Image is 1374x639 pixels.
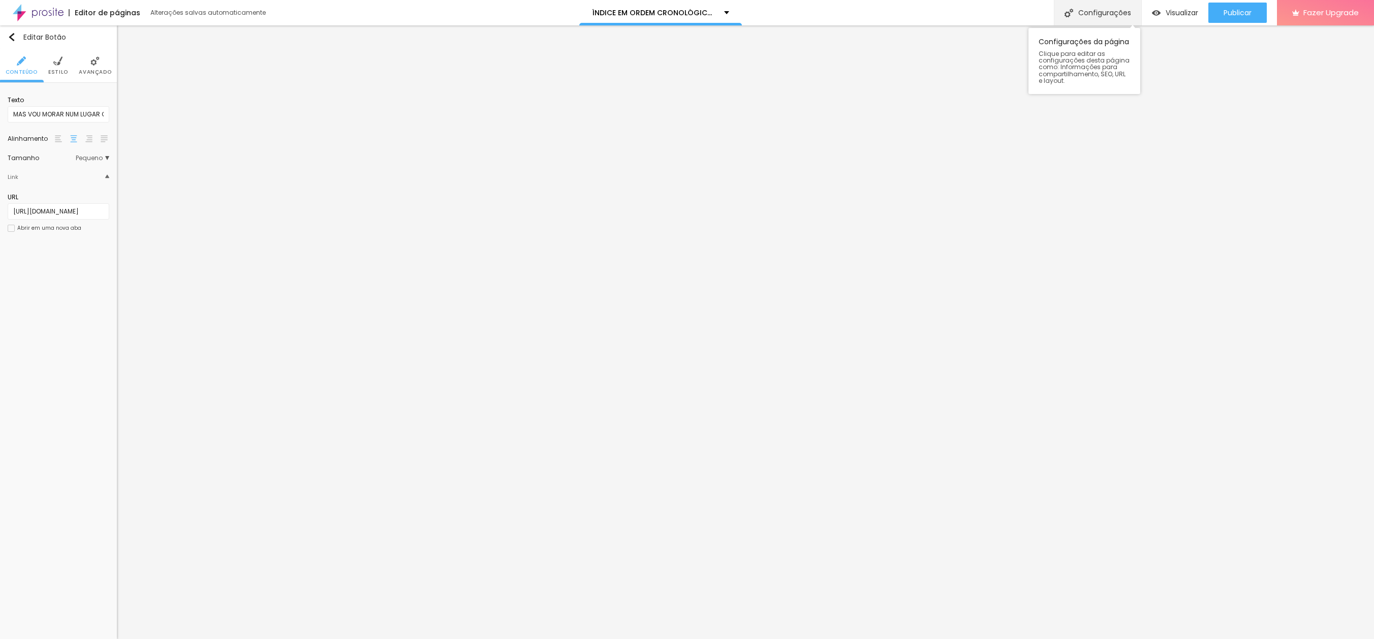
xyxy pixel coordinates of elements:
[1152,9,1161,17] img: view-1.svg
[101,135,108,142] img: paragraph-justified-align.svg
[8,166,109,188] div: IconeLink
[1224,9,1252,17] span: Publicar
[150,10,267,16] div: Alterações salvas automaticamente
[17,226,81,231] div: Abrir em uma nova aba
[1065,9,1073,17] img: Icone
[1039,50,1130,84] span: Clique para editar as configurações desta página como: Informações para compartilhamento, SEO, UR...
[1166,9,1198,17] span: Visualizar
[1303,8,1359,17] span: Fazer Upgrade
[17,56,26,66] img: Icone
[8,136,53,142] div: Alinhamento
[55,135,62,142] img: paragraph-left-align.svg
[117,25,1374,639] iframe: Editor
[8,33,16,41] img: Icone
[76,155,109,161] span: Pequeno
[8,171,18,182] div: Link
[1028,28,1140,94] div: Configurações da página
[48,70,68,75] span: Estilo
[69,9,140,16] div: Editor de páginas
[8,96,109,105] div: Texto
[8,155,76,161] div: Tamanho
[6,70,38,75] span: Conteúdo
[1142,3,1208,23] button: Visualizar
[105,174,109,178] img: Icone
[1208,3,1267,23] button: Publicar
[79,70,111,75] span: Avançado
[70,135,77,142] img: paragraph-center-align.svg
[592,9,716,16] p: ÍNDICE EM ORDEM CRONOLÓGICA DOS SONHOS
[53,56,63,66] img: Icone
[85,135,92,142] img: paragraph-right-align.svg
[8,193,109,202] div: URL
[8,33,66,41] div: Editar Botão
[90,56,100,66] img: Icone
